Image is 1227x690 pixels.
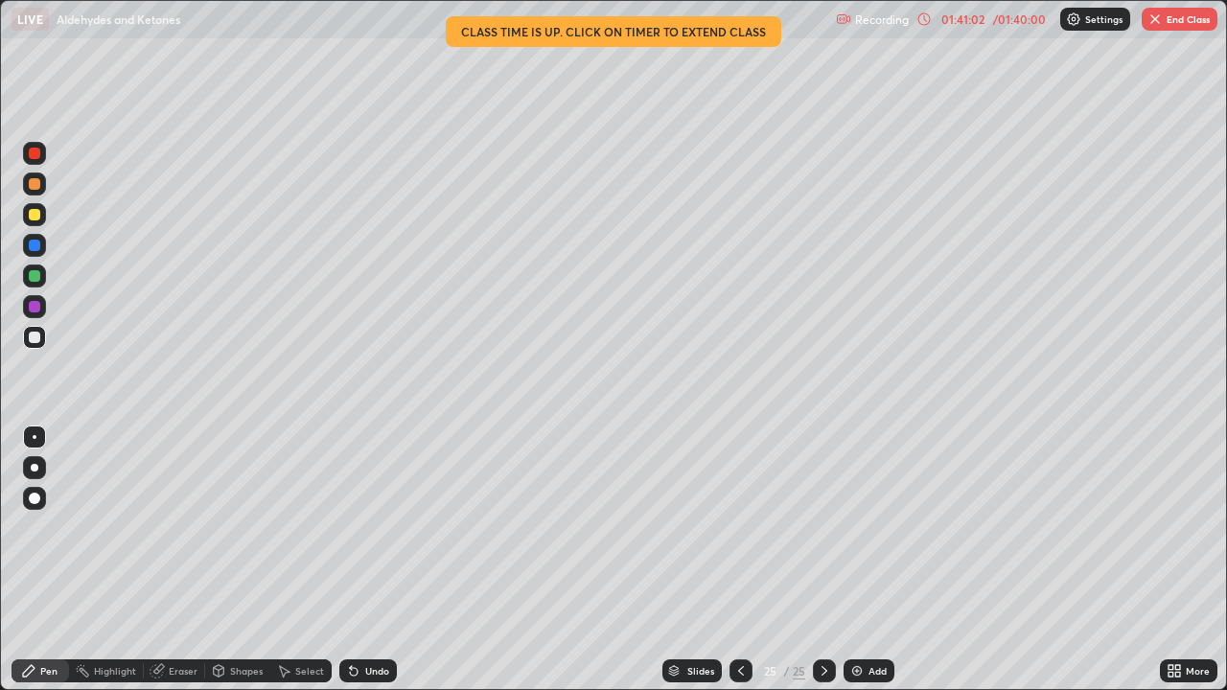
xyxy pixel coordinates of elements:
[169,666,197,676] div: Eraser
[1066,11,1081,27] img: class-settings-icons
[836,11,851,27] img: recording.375f2c34.svg
[989,13,1049,25] div: / 01:40:00
[783,665,789,677] div: /
[230,666,263,676] div: Shapes
[365,666,389,676] div: Undo
[57,11,180,27] p: Aldehydes and Ketones
[17,11,43,27] p: LIVE
[94,666,136,676] div: Highlight
[936,13,989,25] div: 01:41:02
[855,12,909,27] p: Recording
[1147,11,1163,27] img: end-class-cross
[793,662,805,679] div: 25
[868,666,887,676] div: Add
[1085,14,1123,24] p: Settings
[1142,8,1217,31] button: End Class
[295,666,324,676] div: Select
[1186,666,1210,676] div: More
[760,665,779,677] div: 25
[40,666,58,676] div: Pen
[849,663,865,678] img: add-slide-button
[687,666,714,676] div: Slides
